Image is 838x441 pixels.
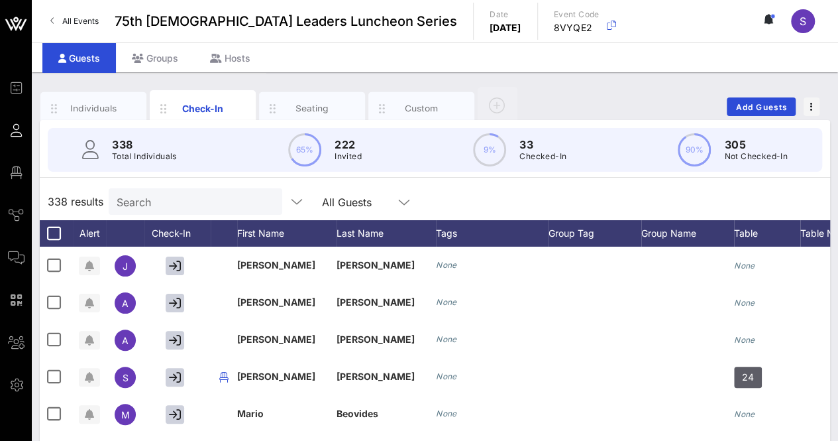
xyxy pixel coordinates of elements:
[554,8,600,21] p: Event Code
[116,43,194,73] div: Groups
[519,150,566,163] p: Checked-In
[742,367,754,388] span: 24
[115,11,457,31] span: 75th [DEMOGRAPHIC_DATA] Leaders Luncheon Series
[112,137,177,153] p: 338
[392,102,451,115] div: Custom
[237,296,315,308] span: [PERSON_NAME]
[237,259,315,271] span: [PERSON_NAME]
[237,220,337,247] div: First Name
[121,409,130,420] span: M
[734,220,800,247] div: Table
[73,220,106,247] div: Alert
[554,21,600,34] p: 8VYQE2
[194,43,266,73] div: Hosts
[174,101,233,115] div: Check-In
[735,102,788,112] span: Add Guests
[549,220,641,247] div: Group Tag
[337,408,378,419] span: Beovides
[436,260,457,270] i: None
[436,371,457,381] i: None
[123,372,129,383] span: S
[42,11,107,32] a: All Events
[724,137,788,153] p: 305
[490,21,521,34] p: [DATE]
[791,9,815,33] div: S
[123,261,128,272] span: J
[283,102,342,115] div: Seating
[112,150,177,163] p: Total Individuals
[641,220,734,247] div: Group Name
[436,220,549,247] div: Tags
[436,297,457,307] i: None
[337,220,436,247] div: Last Name
[734,298,755,308] i: None
[48,194,103,210] span: 338 results
[724,150,788,163] p: Not Checked-In
[337,259,415,271] span: [PERSON_NAME]
[64,102,123,115] div: Individuals
[237,334,315,345] span: [PERSON_NAME]
[144,220,211,247] div: Check-In
[42,43,116,73] div: Guests
[122,298,129,309] span: A
[490,8,521,21] p: Date
[62,16,99,26] span: All Events
[436,409,457,418] i: None
[337,371,415,382] span: [PERSON_NAME]
[237,408,264,419] span: Mario
[727,97,796,116] button: Add Guests
[734,409,755,419] i: None
[122,335,129,346] span: A
[734,335,755,345] i: None
[335,137,362,153] p: 222
[436,334,457,344] i: None
[800,15,806,28] span: S
[337,334,415,345] span: [PERSON_NAME]
[322,196,372,208] div: All Guests
[734,261,755,271] i: None
[237,371,315,382] span: [PERSON_NAME]
[337,296,415,308] span: [PERSON_NAME]
[335,150,362,163] p: Invited
[519,137,566,153] p: 33
[314,188,420,215] div: All Guests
